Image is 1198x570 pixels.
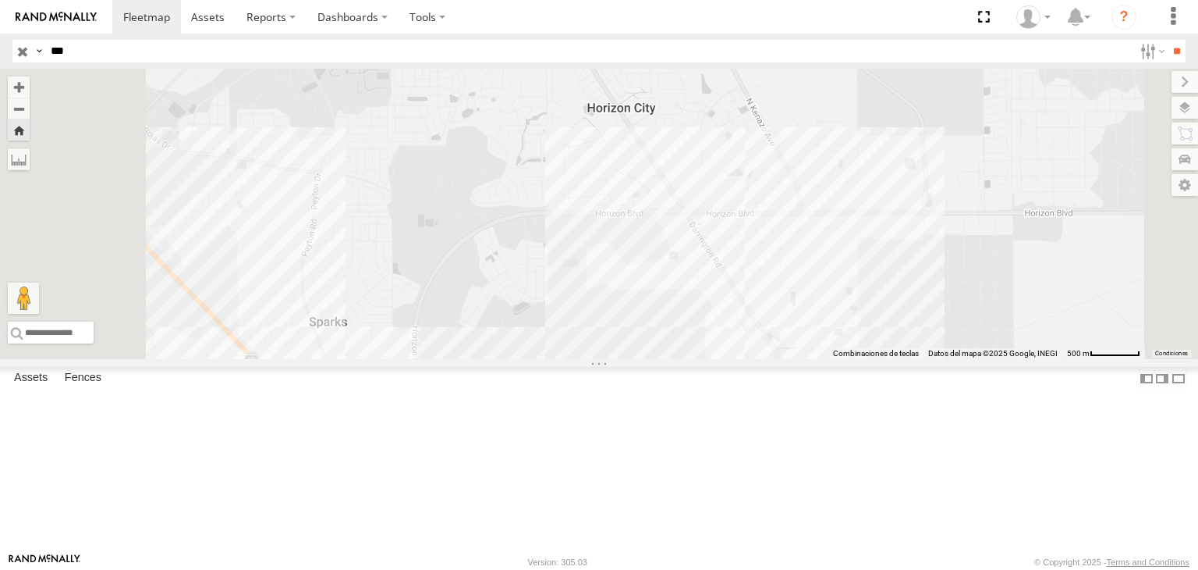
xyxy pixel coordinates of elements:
label: Search Query [33,40,45,62]
label: Assets [6,368,55,390]
button: Arrastra el hombrecito naranja al mapa para abrir Street View [8,283,39,314]
img: rand-logo.svg [16,12,97,23]
button: Combinaciones de teclas [833,348,919,359]
button: Zoom out [8,98,30,119]
i: ? [1111,5,1136,30]
span: Datos del mapa ©2025 Google, INEGI [928,349,1058,358]
a: Visit our Website [9,554,80,570]
label: Dock Summary Table to the Left [1139,367,1154,390]
label: Fences [57,368,109,390]
button: Zoom in [8,77,30,98]
a: Condiciones [1155,351,1188,357]
div: Version: 305.03 [528,558,587,567]
label: Dock Summary Table to the Right [1154,367,1170,390]
div: © Copyright 2025 - [1034,558,1189,567]
button: Zoom Home [8,119,30,141]
div: Irving Rodriguez [1011,5,1056,29]
label: Search Filter Options [1134,40,1168,62]
span: 500 m [1067,349,1090,358]
label: Hide Summary Table [1171,367,1186,390]
label: Measure [8,148,30,170]
button: Escala del mapa: 500 m por 61 píxeles [1062,348,1145,359]
a: Terms and Conditions [1107,558,1189,567]
label: Map Settings [1171,174,1198,196]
